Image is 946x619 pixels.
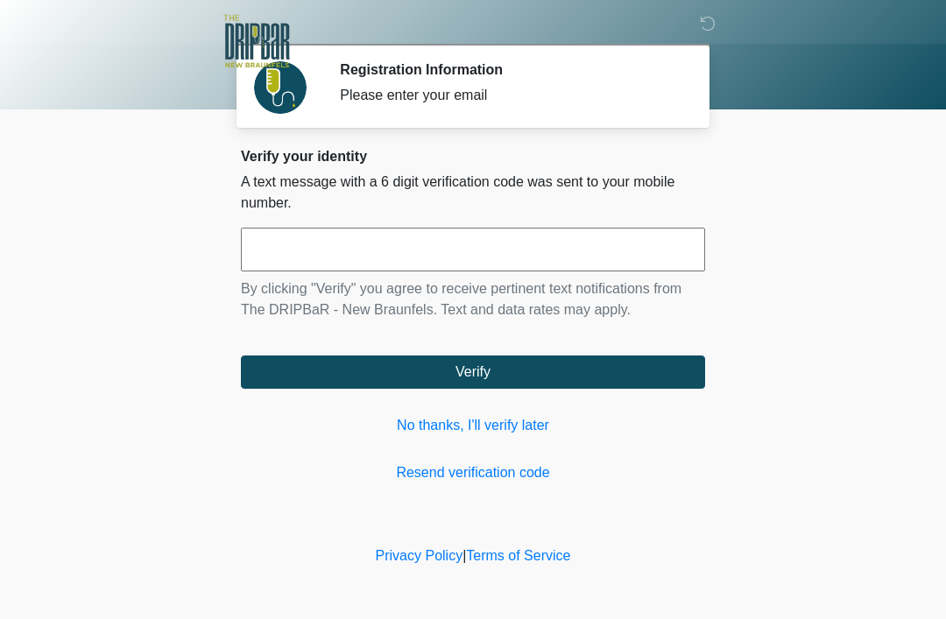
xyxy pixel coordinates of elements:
[241,278,705,320] p: By clicking "Verify" you agree to receive pertinent text notifications from The DRIPBaR - New Bra...
[462,548,466,563] a: |
[241,172,705,214] p: A text message with a 6 digit verification code was sent to your mobile number.
[340,85,679,106] div: Please enter your email
[241,355,705,389] button: Verify
[241,415,705,436] a: No thanks, I'll verify later
[241,148,705,165] h2: Verify your identity
[223,13,290,70] img: The DRIPBaR - New Braunfels Logo
[241,462,705,483] a: Resend verification code
[254,61,307,114] img: Agent Avatar
[466,548,570,563] a: Terms of Service
[376,548,463,563] a: Privacy Policy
